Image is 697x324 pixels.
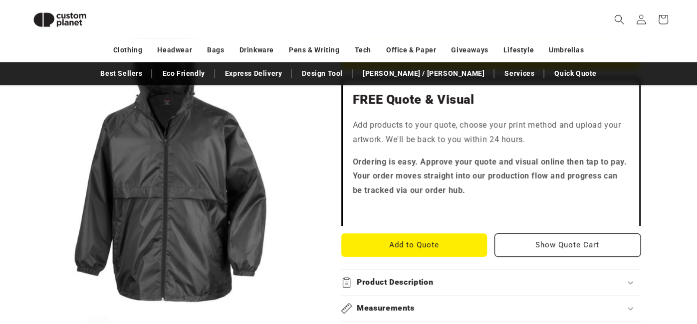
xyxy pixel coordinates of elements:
iframe: Customer reviews powered by Trustpilot [353,206,629,216]
a: Clothing [113,41,143,59]
a: Giveaways [451,41,488,59]
h2: Measurements [357,303,415,314]
a: Express Delivery [220,65,287,82]
iframe: Chat Widget [532,216,697,324]
a: Lifestyle [503,41,534,59]
a: Quick Quote [549,65,602,82]
a: Tech [354,41,371,59]
p: Add products to your quote, choose your print method and upload your artwork. We'll be back to yo... [353,118,629,147]
summary: Search [608,8,630,30]
summary: Measurements [341,296,641,321]
a: Best Sellers [95,65,147,82]
img: Custom Planet [25,4,95,35]
strong: Ordering is easy. Approve your quote and visual online then tap to pay. Your order moves straight... [353,157,627,195]
a: Headwear [157,41,192,59]
a: [PERSON_NAME] / [PERSON_NAME] [358,65,489,82]
a: Bags [207,41,224,59]
a: Design Tool [297,65,348,82]
a: Eco Friendly [157,65,210,82]
h2: Product Description [357,277,433,288]
h2: FREE Quote & Visual [353,92,629,108]
summary: Product Description [341,270,641,295]
a: Services [499,65,539,82]
button: Show Quote Cart [494,233,641,257]
a: Pens & Writing [289,41,339,59]
a: Drinkware [239,41,274,59]
button: Add to Quote [341,233,487,257]
a: Umbrellas [549,41,584,59]
a: Office & Paper [386,41,436,59]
